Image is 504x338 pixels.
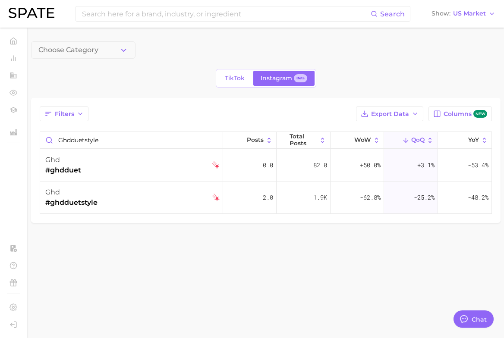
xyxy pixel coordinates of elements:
[331,132,384,149] button: WoW
[212,194,220,201] img: instagram falling star
[453,11,486,16] span: US Market
[414,192,435,203] span: -25.2%
[354,137,371,144] span: WoW
[40,149,491,182] button: ghd#ghdduetinstagram falling star0.082.0+50.0%+3.1%-53.4%
[40,132,223,148] input: Search in category
[371,110,409,118] span: Export Data
[356,106,423,121] button: Export Data
[263,192,273,203] span: 2.0
[313,192,327,203] span: 1.9k
[45,188,60,196] span: ghd
[247,137,264,144] span: Posts
[429,8,498,19] button: ShowUS Market
[81,6,371,21] input: Search here for a brand, industry, or ingredient
[38,46,98,54] span: Choose Category
[290,133,317,147] span: Total Posts
[473,110,487,118] span: new
[45,156,60,164] span: ghd
[45,197,98,208] span: #ghdduetstyle
[411,137,425,144] span: QoQ
[313,160,327,170] span: 82.0
[40,182,491,214] button: ghd#ghdduetstyleinstagram falling star2.01.9k-62.8%-25.2%-48.2%
[7,318,20,331] a: Log out. Currently logged in with e-mail pryan@sharkninja.com.
[468,160,488,170] span: -53.4%
[223,132,277,149] button: Posts
[55,110,74,118] span: Filters
[225,75,245,82] span: TikTok
[253,71,315,86] a: InstagramBeta
[468,137,479,144] span: YoY
[40,106,88,121] button: Filters
[296,75,305,82] span: Beta
[31,41,135,59] button: Choose Category
[360,160,381,170] span: +50.0%
[9,8,54,18] img: SPATE
[263,160,273,170] span: 0.0
[212,161,220,169] img: instagram falling star
[417,160,435,170] span: +3.1%
[444,110,487,118] span: Columns
[438,132,491,149] button: YoY
[217,71,252,86] a: TikTok
[261,75,292,82] span: Instagram
[468,192,488,203] span: -48.2%
[380,10,405,18] span: Search
[432,11,450,16] span: Show
[384,132,438,149] button: QoQ
[428,106,492,121] button: Columnsnew
[277,132,330,149] button: Total Posts
[45,165,81,175] span: #ghdduet
[360,192,381,203] span: -62.8%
